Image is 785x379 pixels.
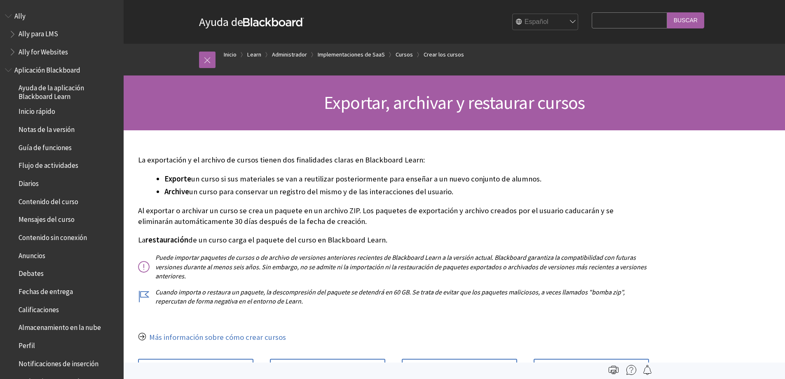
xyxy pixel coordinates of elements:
[164,173,649,185] li: un curso si sus materiales se van a reutilizar posteriormente para enseñar a un nuevo conjunto de...
[138,287,649,306] p: Cuando importa o restaura un paquete, la descompresión del paquete se detendrá en 60 GB. Se trata...
[324,91,585,114] span: Exportar, archivar y restaurar cursos
[19,303,59,314] span: Calificaciones
[19,339,35,350] span: Perfil
[19,321,101,332] span: Almacenamiento en la nube
[513,14,579,31] select: Site Language Selector
[19,45,68,56] span: Ally for Websites
[199,14,304,29] a: Ayuda deBlackboard
[396,49,413,60] a: Cursos
[19,105,55,116] span: Inicio rápido
[667,12,704,28] input: Buscar
[19,285,73,296] span: Fechas de entrega
[5,9,119,59] nav: Book outline for Anthology Ally Help
[138,253,649,280] p: Puede importar paquetes de cursos o de archivo de versiones anteriores recientes de Blackboard Le...
[14,63,80,74] span: Aplicación Blackboard
[626,365,636,375] img: More help
[19,141,72,152] span: Guía de funciones
[642,365,652,375] img: Follow this page
[19,357,98,368] span: Notificaciones de inserción
[19,249,45,260] span: Anuncios
[164,187,189,196] span: Archive
[138,155,649,165] p: La exportación y el archivo de cursos tienen dos finalidades claras en Blackboard Learn:
[138,205,649,227] p: Al exportar o archivar un curso se crea un paquete en un archivo ZIP. Los paquetes de exportación...
[19,177,39,188] span: Diarios
[14,9,26,20] span: Ally
[19,213,75,224] span: Mensajes del curso
[272,49,307,60] a: Administrador
[164,186,649,198] li: un curso para conservar un registro del mismo y de las interacciones del usuario.
[19,195,78,206] span: Contenido del curso
[19,159,78,170] span: Flujo de actividades
[164,174,191,184] span: Exporte
[19,81,118,101] span: Ayuda de la aplicación Blackboard Learn
[318,49,385,60] a: Implementaciones de SaaS
[609,365,619,375] img: Print
[145,235,188,245] span: restauración
[149,332,286,342] a: Más información sobre cómo crear cursos
[247,49,261,60] a: Learn
[224,49,237,60] a: Inicio
[19,267,44,278] span: Debates
[138,235,649,245] p: La de un curso carga el paquete del curso en Blackboard Learn.
[19,122,75,134] span: Notas de la versión
[243,18,304,26] strong: Blackboard
[424,49,464,60] a: Crear los cursos
[19,231,87,242] span: Contenido sin conexión
[19,27,58,38] span: Ally para LMS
